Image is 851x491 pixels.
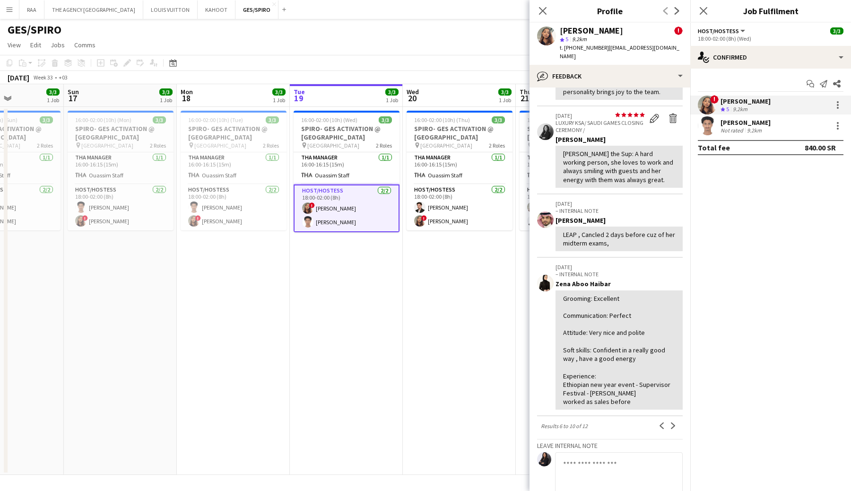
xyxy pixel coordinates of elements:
p: [DATE] [556,112,645,119]
p: [DATE] [556,263,683,271]
span: 18 [179,93,193,104]
button: KAHOOT [198,0,235,19]
div: [PERSON_NAME] [721,97,771,105]
button: LOUIS VUITTON [143,0,198,19]
span: 3/3 [492,116,505,123]
div: LEAP , Cancled 2 days before cuz of her midterm exams, [563,230,675,247]
app-card-role: Host/Hostess2/218:00-02:00 (8h)[PERSON_NAME]![PERSON_NAME] [407,184,512,230]
span: 5 [726,105,729,113]
span: Mon [181,88,193,96]
span: 2 Roles [37,142,53,149]
div: [PERSON_NAME] [556,216,683,225]
div: 16:00-02:00 (10h) (Fri)3/3SPIRO- GES ACTIVATION @ [GEOGRAPHIC_DATA] [GEOGRAPHIC_DATA]2 RolesTHA M... [520,111,625,230]
app-job-card: 16:00-02:00 (10h) (Thu)3/3SPIRO- GES ACTIVATION @ [GEOGRAPHIC_DATA] [GEOGRAPHIC_DATA]2 RolesTHA M... [407,111,512,230]
div: 1 Job [47,96,59,104]
app-card-role: THA Manager1/116:00-16:15 (15m)Ouassim Staff [520,152,625,184]
a: Edit [26,39,45,51]
h3: SPIRO- GES ACTIVATION @ [GEOGRAPHIC_DATA] [181,124,287,141]
span: 5 [565,35,568,43]
div: Not rated [721,127,745,134]
span: ! [195,215,201,221]
a: Jobs [47,39,69,51]
div: Feedback [530,65,690,88]
span: Week 33 [31,74,55,81]
span: 9.2km [570,35,589,43]
h3: Profile [530,5,690,17]
div: 9.2km [731,105,749,114]
app-job-card: 16:00-02:00 (10h) (Wed)3/3SPIRO- GES ACTIVATION @ [GEOGRAPHIC_DATA] [GEOGRAPHIC_DATA]2 RolesTHA M... [294,111,399,232]
p: – INTERNAL NOTE [556,271,683,278]
span: ! [309,202,315,208]
app-card-role: THA Manager1/116:00-16:15 (15m)Ouassim Staff [407,152,512,184]
h3: SPIRO- GES ACTIVATION @ [GEOGRAPHIC_DATA] [294,124,399,141]
span: 3/3 [153,116,166,123]
div: Grooming: Excellent Communication: Perfect Attitude: Very nice and polite Soft skills: Confident ... [563,294,675,406]
div: 18:00-02:00 (8h) (Wed) [698,35,843,42]
span: 3/3 [266,116,279,123]
span: Thu [520,88,531,96]
div: [PERSON_NAME] [721,118,771,127]
span: 3/3 [40,116,53,123]
span: ! [82,215,88,221]
span: Tue [294,88,305,96]
div: [PERSON_NAME] the Sup: A hard working person, she loves to work and always smiling with guests an... [563,149,675,184]
div: 840.00 SR [805,143,836,152]
a: Comms [70,39,99,51]
div: Zena Aboo Haibar [556,280,683,288]
span: Host/Hostess [698,27,739,35]
span: 21 [518,93,531,104]
span: 3/3 [385,88,399,96]
app-card-role: Host/Hostess2/218:00-02:00 (8h)![PERSON_NAME][PERSON_NAME] [520,184,625,230]
div: 16:00-02:00 (10h) (Tue)3/3SPIRO- GES ACTIVATION @ [GEOGRAPHIC_DATA] [GEOGRAPHIC_DATA]2 RolesTHA M... [181,111,287,230]
span: 3/3 [498,88,512,96]
app-card-role: Host/Hostess2/218:00-02:00 (8h)[PERSON_NAME]![PERSON_NAME] [68,184,174,230]
span: Comms [74,41,96,49]
button: RAA [19,0,44,19]
span: Wed [407,88,419,96]
div: +03 [59,74,68,81]
h1: GES/SPIRO [8,23,61,37]
div: Confirmed [690,46,851,69]
span: 3/3 [379,116,392,123]
app-card-role: THA Manager1/116:00-16:15 (15m)Ouassim Staff [181,152,287,184]
span: t. [PHONE_NUMBER] [560,44,609,51]
a: View [4,39,25,51]
span: View [8,41,21,49]
span: 16:00-02:00 (10h) (Fri) [527,116,579,123]
div: [PERSON_NAME] [556,135,683,144]
span: | [EMAIL_ADDRESS][DOMAIN_NAME] [560,44,679,60]
h3: Leave internal note [537,441,683,450]
h3: Job Fulfilment [690,5,851,17]
div: 1 Job [273,96,285,104]
span: 3/3 [272,88,286,96]
span: Jobs [51,41,65,49]
div: Total fee [698,143,730,152]
div: 1 Job [499,96,511,104]
app-card-role: THA Manager1/116:00-16:15 (15m)Ouassim Staff [68,152,174,184]
span: ! [710,95,719,104]
span: ! [421,215,427,221]
span: 3/3 [46,88,60,96]
button: THE AGENCY [GEOGRAPHIC_DATA] [44,0,143,19]
app-card-role: Host/Hostess2/218:00-02:00 (8h)[PERSON_NAME]![PERSON_NAME] [181,184,287,230]
h3: SPIRO- GES ACTIVATION @ [GEOGRAPHIC_DATA] [407,124,512,141]
span: 16:00-02:00 (10h) (Wed) [301,116,357,123]
span: 2 Roles [150,142,166,149]
span: [GEOGRAPHIC_DATA] [307,142,359,149]
app-card-role: THA Manager1/116:00-16:15 (15m)Ouassim Staff [294,152,399,184]
button: Host/Hostess [698,27,747,35]
span: 2 Roles [376,142,392,149]
div: [DATE] [8,73,29,82]
span: ! [674,26,683,35]
app-job-card: 16:00-02:00 (10h) (Mon)3/3SPIRO- GES ACTIVATION @ [GEOGRAPHIC_DATA] [GEOGRAPHIC_DATA]2 RolesTHA M... [68,111,174,230]
div: [PERSON_NAME] [560,26,623,35]
span: 16:00-02:00 (10h) (Mon) [75,116,131,123]
span: 16:00-02:00 (10h) (Thu) [414,116,470,123]
p: – INTERNAL NOTE [556,207,683,214]
div: 1 Job [386,96,398,104]
app-card-role: Host/Hostess2/218:00-02:00 (8h)![PERSON_NAME][PERSON_NAME] [294,184,399,232]
span: 20 [405,93,419,104]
